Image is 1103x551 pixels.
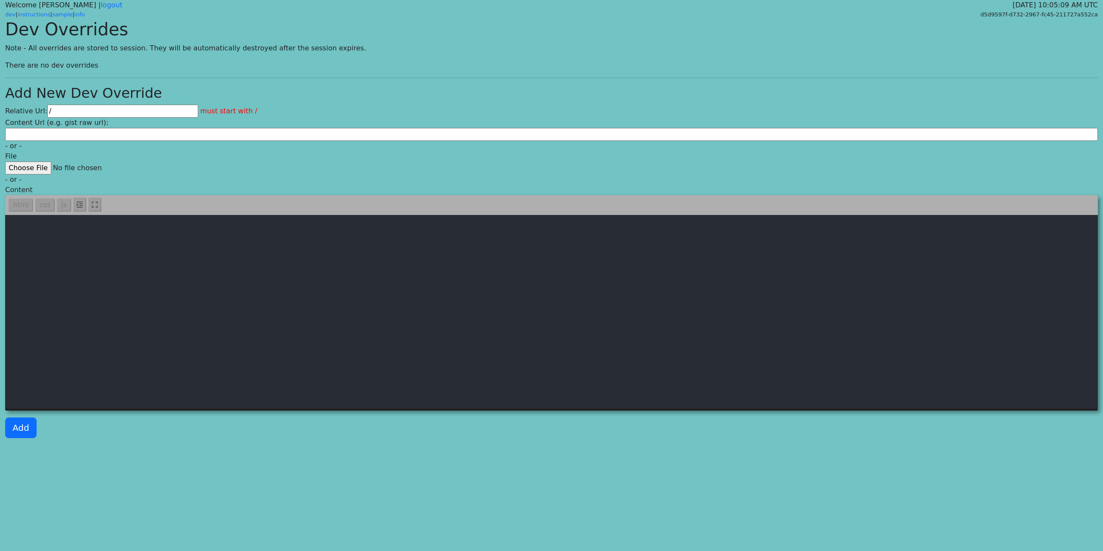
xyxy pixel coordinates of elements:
a: css [35,199,55,212]
p: Note - All overrides are stored to session. They will be automatically destroyed after the sessio... [5,43,1098,53]
a: html [9,199,33,212]
div: Relative Url: [5,105,1098,118]
span: must start with / [200,107,257,115]
input: /abc [47,105,198,118]
a: instructions [17,11,50,18]
div: | | | [5,10,122,19]
h2: Add New Dev Override [5,85,1098,101]
a: sample [52,11,72,18]
div: Content Url (e.g. gist raw url): [5,118,1098,141]
div: d5d9597f-d732-2967-fc45-211727a552ca [981,10,1098,19]
div: - or - [5,174,1098,185]
div: - or - [5,141,1098,151]
div: Content [5,185,1098,195]
div: There are no dev overrides [5,60,1098,71]
a: Toggle tabs or spaces [73,198,86,212]
h1: Dev Overrides [5,19,1098,40]
a: js [57,199,71,212]
a: logout [101,1,123,9]
a: info [75,11,85,18]
a: Toggle fullscreen mode [88,198,101,212]
button: Add [5,417,37,438]
div: File [5,151,1098,162]
a: dev [5,11,16,18]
